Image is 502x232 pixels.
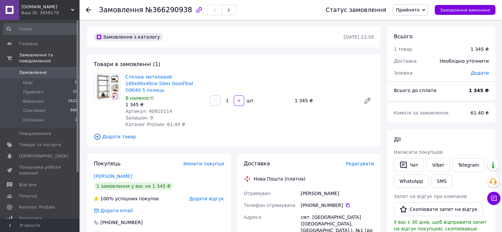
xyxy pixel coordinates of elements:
span: Нові [23,80,33,86]
div: Необхідно уточнити [436,54,493,68]
button: Чат [394,158,424,172]
span: 100% [100,196,114,201]
div: Повернутися назад [86,7,91,13]
span: Доставка [394,58,417,64]
span: Комісія за замовлення [394,110,449,116]
div: Додати email [93,207,133,214]
span: Відгуки [19,182,36,188]
span: Всього [394,33,413,40]
span: Каталог ProSale [19,204,55,210]
span: В наявності [125,95,154,101]
span: Доставка [244,160,270,167]
span: Повідомлення [19,131,51,137]
div: успішних покупок [94,195,159,202]
div: 1 345 ₴ [471,46,489,52]
a: Telegram [452,158,485,172]
div: 1 замовлення у вас на 1 345 ₴ [94,182,173,190]
div: Замовлення з каталогу [94,33,163,41]
span: Прийнято [396,7,419,13]
button: Чат з покупцем [487,192,500,205]
span: Скасовані [23,108,46,114]
span: Дії [394,136,401,143]
div: Нова Пошта (платна) [252,176,307,182]
span: Додати [471,70,489,76]
span: Прийняті [23,89,44,95]
input: Пошук [3,23,78,35]
span: Bless-Market.prom.ua [21,4,71,10]
span: Редагувати [346,161,374,166]
span: Аналітика [19,215,42,221]
span: Адреса [244,215,261,220]
span: Всього до сплати [394,88,436,93]
span: Знижка [394,70,413,76]
span: [DEMOGRAPHIC_DATA] [19,153,68,159]
span: Замовлення [19,70,47,76]
div: [PHONE_NUMBER] [100,219,143,226]
div: [PHONE_NUMBER] [301,202,374,209]
div: 1 345 ₴ [125,101,205,108]
img: Стелаж металевий 180х90х40см Siker GoodTool G9040 5 полиць [94,74,120,100]
span: Показники роботи компанії [19,164,61,176]
span: Товари в замовленні (1) [94,61,160,67]
div: Статус замовлення [326,7,386,13]
span: Запит на відгук про компанію [394,194,467,199]
span: Виконані [23,98,44,104]
a: [PERSON_NAME] [94,174,132,179]
span: Артикул: 40810114 [125,109,172,114]
span: Змінити покупця [183,161,224,166]
time: [DATE] 12:50 [344,34,374,40]
button: Замовлення виконано [435,5,495,15]
a: Стелаж металевий 180х90х40см Siker GoodTool G9040 5 полиць [125,74,193,93]
span: Написати покупцеві [394,149,443,155]
button: SMS [431,175,452,188]
span: Головна [19,41,38,47]
button: Скопіювати запит на відгук [394,202,483,216]
span: Залишок: 9 [125,115,153,120]
span: 1 [75,117,77,123]
span: Замовлення виконано [440,8,490,13]
div: Додати email [100,207,133,214]
span: Замовлення [99,6,143,14]
span: Додати відгук [189,196,224,201]
a: Редагувати [361,94,374,107]
span: 10 [73,89,77,95]
span: Телефон отримувача [244,203,295,208]
a: Viber [426,158,450,172]
span: 1622 [68,98,77,104]
span: 668 [70,108,77,114]
span: Додати товар [94,133,374,140]
span: Товари та послуги [19,142,61,148]
b: 1 345 ₴ [469,88,489,93]
div: шт. [245,97,255,104]
span: Каталог ProSale: 61.40 ₴ [125,122,185,127]
div: Ваш ID: 3858170 [21,10,79,16]
span: 0 [75,80,77,86]
span: Замовлення та повідомлення [19,52,79,64]
span: Покупці [19,193,37,199]
span: 61.40 ₴ [471,110,489,116]
span: №366290938 [145,6,192,14]
a: WhatsApp [394,175,428,188]
span: 1 товар [394,47,412,52]
span: Отримувач [244,191,271,196]
span: Оплачені [23,117,44,123]
span: Покупець [94,160,121,167]
div: 1 345 ₴ [292,96,358,105]
div: [PERSON_NAME] [299,187,375,199]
